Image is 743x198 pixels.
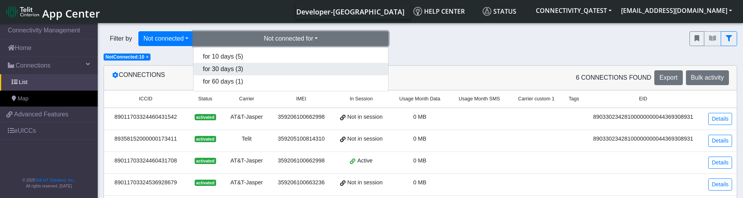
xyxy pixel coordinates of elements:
[347,135,383,143] span: Not in session
[275,113,328,121] div: 359206100662998
[686,70,729,85] button: Bulk activity
[35,178,74,182] a: Telit IoT Solutions, Inc.
[109,157,183,165] div: 89011703324460431708
[576,73,651,82] span: 6 Connections found
[616,4,737,18] button: [EMAIL_ADDRESS][DOMAIN_NAME]
[689,31,737,46] div: fitlers menu
[6,5,39,18] img: logo-telit-cinterion-gw-new.png
[654,70,682,85] button: Export
[228,157,265,165] div: AT&T-Jasper
[195,136,216,142] span: activated
[708,157,732,169] a: Details
[483,7,491,16] img: status.svg
[483,7,516,16] span: Status
[14,110,68,119] span: Advanced Features
[659,74,677,81] span: Export
[708,135,732,147] a: Details
[275,135,328,143] div: 359205100814310
[228,113,265,121] div: AT&T-Jasper
[193,63,388,75] button: for 30 days (3)
[639,95,647,103] span: EID
[350,95,373,103] span: In Session
[104,34,138,43] span: Filter by
[480,4,531,19] a: Status
[106,70,421,85] div: Connections
[296,4,404,19] a: Your current platform instance
[6,3,99,20] a: App Center
[193,31,389,46] button: Not connected for
[239,95,254,103] span: Carrier
[228,135,265,143] div: Telit
[413,157,426,164] span: 0 MB
[16,61,50,70] span: Connections
[413,114,426,120] span: 0 MB
[708,113,732,125] a: Details
[531,4,616,18] button: CONNECTIVITY_QATEST
[296,7,405,16] span: Developer-[GEOGRAPHIC_DATA]
[193,50,388,63] button: for 10 days (5)
[275,178,328,187] div: 359206100663236
[146,55,149,59] button: Close
[42,6,100,21] span: App Center
[357,157,372,165] span: Active
[138,31,193,46] button: Not connected
[347,178,383,187] span: Not in session
[109,178,183,187] div: 89011703324536928679
[413,179,426,186] span: 0 MB
[195,114,216,120] span: activated
[146,54,149,60] span: ×
[410,4,480,19] a: Help center
[275,157,328,165] div: 359206100662998
[19,78,27,87] span: List
[569,95,579,103] span: Tags
[458,95,500,103] span: Usage Month SMS
[589,135,698,143] div: 89033023428100000000044369308931
[414,7,422,16] img: knowledge.svg
[198,95,212,103] span: Status
[518,95,555,103] span: Carrier custom 1
[18,95,29,103] span: Map
[296,95,306,103] span: IMEI
[195,158,216,164] span: activated
[139,95,152,103] span: ICCID
[106,54,144,60] span: NotConnected:10
[414,7,465,16] span: Help center
[228,178,265,187] div: AT&T-Jasper
[109,113,183,121] div: 89011703324460431542
[708,178,732,191] a: Details
[109,135,183,143] div: 89358152000000173411
[347,113,383,121] span: Not in session
[195,180,216,186] span: activated
[413,136,426,142] span: 0 MB
[691,74,724,81] span: Bulk activity
[399,95,440,103] span: Usage Month Data
[193,75,388,88] button: for 60 days (1)
[589,113,698,121] div: 89033023428100000000044369308931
